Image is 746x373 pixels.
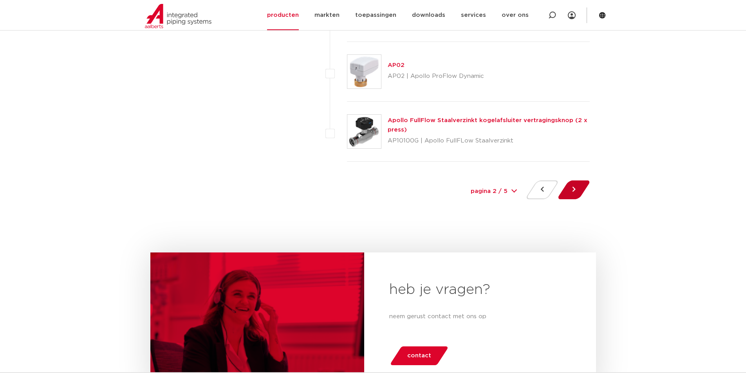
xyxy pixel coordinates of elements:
[388,70,484,83] p: AP02 | Apollo ProFlow Dynamic
[389,281,571,299] h2: heb je vragen?
[388,135,590,147] p: AP10100G | Apollo FullFLow Staalverzinkt
[388,117,587,133] a: Apollo FullFlow Staalverzinkt kogelafsluiter vertragingsknop (2 x press)
[389,312,571,321] p: neem gerust contact met ons op
[347,115,381,148] img: Thumbnail for Apollo FullFlow Staalverzinkt kogelafsluiter vertragingsknop (2 x press)
[389,346,449,365] a: contact
[388,62,405,68] a: AP02
[407,350,431,362] span: contact
[347,55,381,88] img: Thumbnail for AP02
